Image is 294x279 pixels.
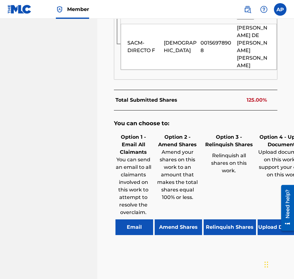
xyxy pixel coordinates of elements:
[115,133,152,156] h6: Option 1 - Email All Claimants
[237,24,270,69] span: [PERSON_NAME] DE [PERSON_NAME] [PERSON_NAME]
[114,120,277,127] h5: You can choose to:
[115,219,153,235] button: Email
[204,152,254,174] p: Relinquish all shares on this work.
[67,6,89,13] span: Member
[155,133,200,148] h6: Option 2 - Amend Shares
[127,39,161,54] div: SACM-DIRECTO F
[155,219,202,235] button: Amend Shares
[204,133,254,148] h6: Option 3 - Relinquish Shares
[263,249,294,279] iframe: Chat Widget
[115,156,152,216] p: You can send an email to all claimants involved on this work to attempt to resolve the overclaim.
[241,3,254,16] a: Public Search
[276,183,294,233] iframe: Resource Center
[164,39,197,54] div: [DEMOGRAPHIC_DATA]
[200,39,234,54] div: 00156978908
[247,96,267,104] p: 125.00%
[244,6,251,13] img: search
[260,6,268,13] img: help
[155,148,200,201] p: Amend your shares on this work to an amount that makes the total shares equal 100% or less.
[115,96,177,104] p: Total Submitted Shares
[265,255,268,274] div: Drag
[204,219,256,235] button: Relinquish Shares
[258,3,270,16] div: Help
[56,6,63,13] img: Top Rightsholder
[8,5,32,14] img: MLC Logo
[274,3,286,16] div: User Menu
